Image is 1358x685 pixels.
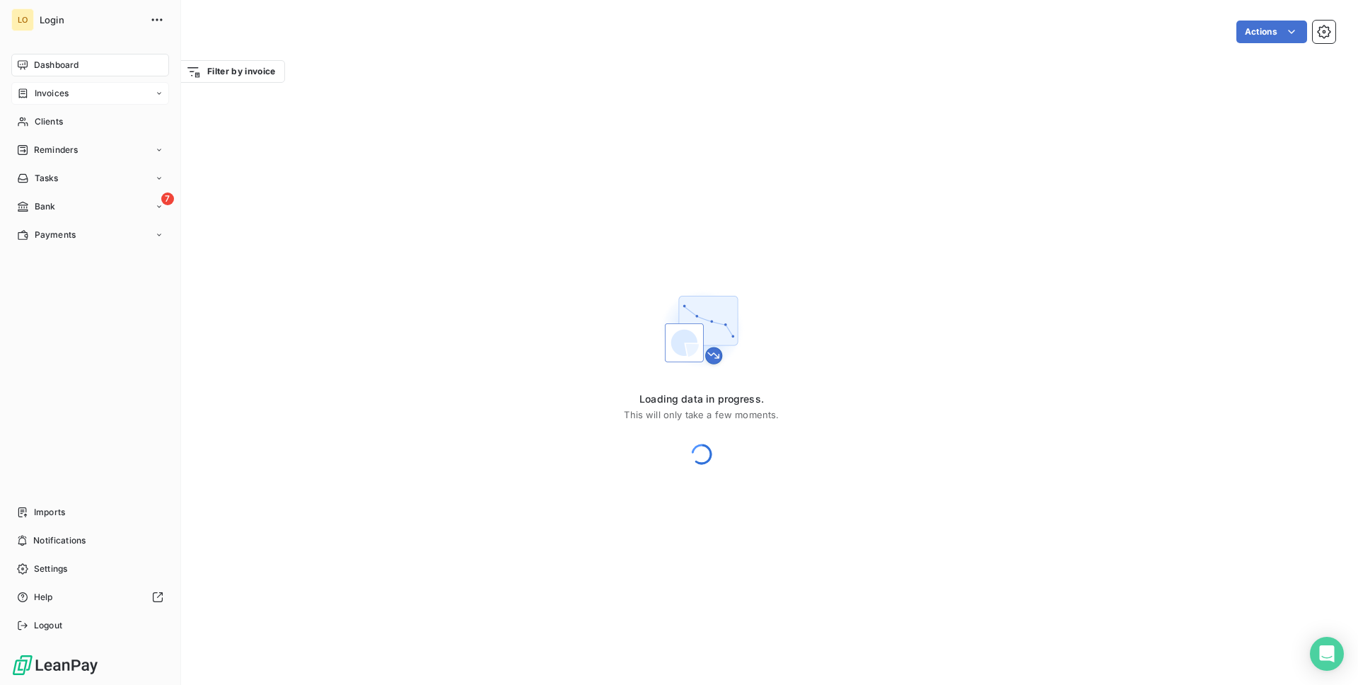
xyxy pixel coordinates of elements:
[35,229,76,241] span: Payments
[656,284,747,375] img: First time
[34,563,67,575] span: Settings
[161,192,174,205] span: 7
[34,144,78,156] span: Reminders
[33,534,86,547] span: Notifications
[40,14,141,25] span: Login
[35,200,56,213] span: Bank
[35,115,63,128] span: Clients
[11,586,169,609] a: Help
[624,392,779,406] span: Loading data in progress.
[35,172,59,185] span: Tasks
[11,8,34,31] div: LO
[1310,637,1344,671] div: Open Intercom Messenger
[11,654,99,677] img: Logo LeanPay
[34,591,53,604] span: Help
[35,87,69,100] span: Invoices
[624,409,779,420] span: This will only take a few moments.
[34,506,65,519] span: Imports
[34,619,62,632] span: Logout
[34,59,79,71] span: Dashboard
[1236,21,1307,43] button: Actions
[177,60,284,83] button: Filter by invoice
